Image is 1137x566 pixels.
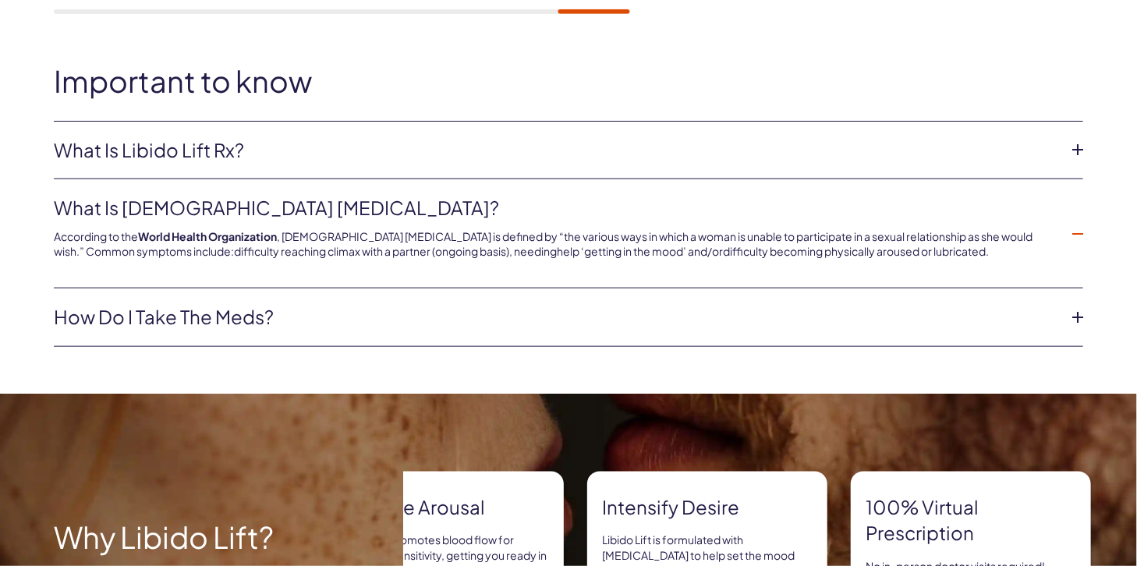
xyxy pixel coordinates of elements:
[557,244,723,258] span: help ‘getting in the mood’ and/or
[54,137,1058,164] a: What is Libido Lift Rx?
[54,229,1058,260] p: According to the , [DEMOGRAPHIC_DATA] [MEDICAL_DATA] is defined by “the various ways in which a w...
[54,195,1058,221] a: What is [DEMOGRAPHIC_DATA] [MEDICAL_DATA]?
[339,494,548,521] strong: Increase arousal
[54,304,1058,331] a: How do I take the meds?
[54,522,335,554] h2: Why Libido Lift?
[723,244,989,258] span: difficulty becoming physically aroused or lubricated.
[138,229,277,243] a: World Health Organization
[866,494,1075,547] strong: 100% virtual prescription
[603,494,812,521] strong: Intensify Desire
[54,65,1083,97] h2: Important to know
[234,244,557,258] span: difficulty reaching climax with a partner (ongoing basis), needing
